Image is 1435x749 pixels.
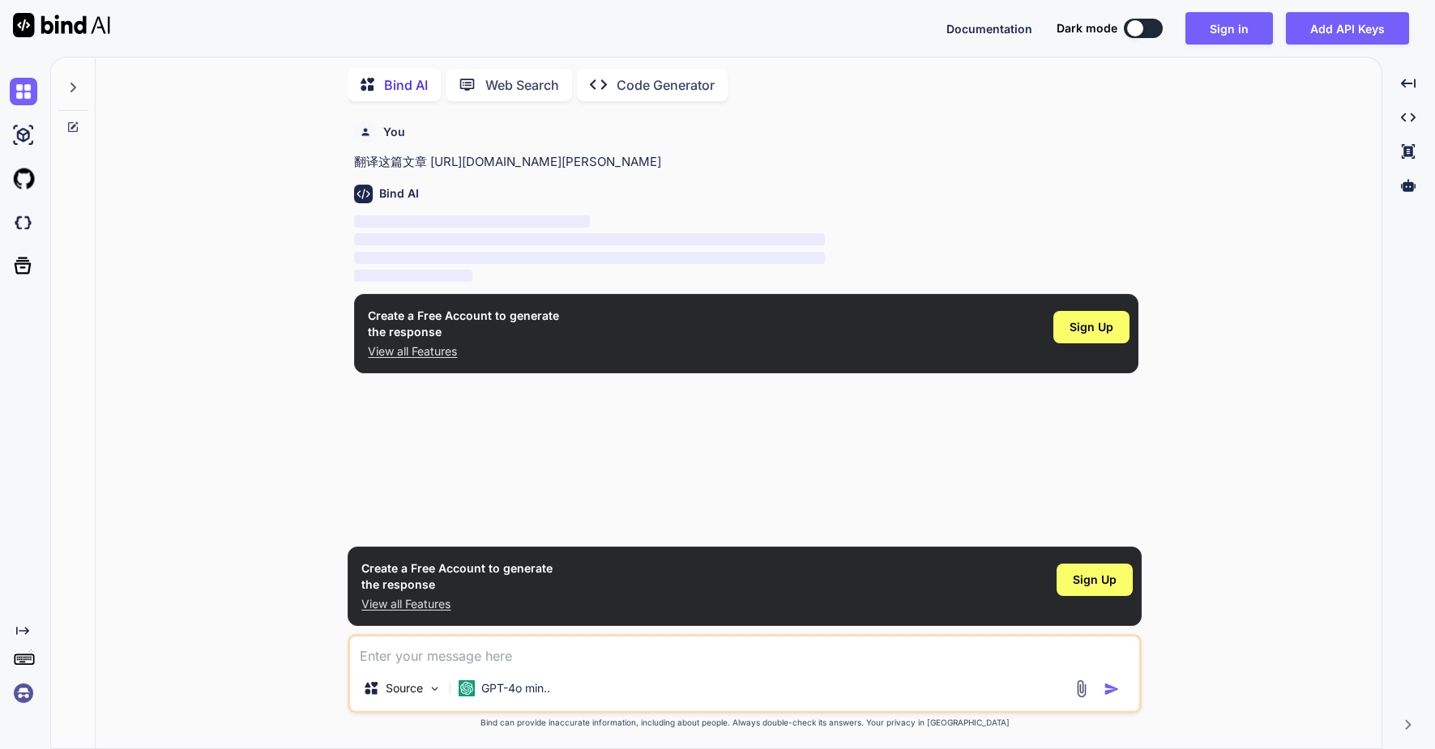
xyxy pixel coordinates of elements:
[361,596,553,612] p: View all Features
[10,78,37,105] img: chat
[1185,12,1273,45] button: Sign in
[428,682,442,696] img: Pick Models
[13,13,110,37] img: Bind AI
[485,75,559,95] p: Web Search
[354,233,825,245] span: ‌
[384,75,428,95] p: Bind AI
[354,153,1138,172] p: 翻译这篇文章 [URL][DOMAIN_NAME][PERSON_NAME]
[1070,319,1113,335] span: Sign Up
[617,75,715,95] p: Code Generator
[459,680,475,696] img: GPT-4o mini
[348,717,1142,729] p: Bind can provide inaccurate information, including about people. Always double-check its answers....
[354,252,825,264] span: ‌
[354,215,589,228] span: ‌
[10,121,37,149] img: ai-studio
[383,124,405,140] h6: You
[368,343,559,360] p: View all Features
[379,185,419,202] h6: Bind AI
[354,270,472,282] span: ‌
[368,308,559,340] h1: Create a Free Account to generate the response
[10,679,37,707] img: signin
[10,165,37,193] img: githubLight
[1073,572,1117,588] span: Sign Up
[386,680,423,696] p: Source
[1072,679,1091,698] img: attachment
[1104,681,1120,697] img: icon
[946,20,1032,37] button: Documentation
[1286,12,1409,45] button: Add API Keys
[1057,20,1117,36] span: Dark mode
[361,560,553,593] h1: Create a Free Account to generate the response
[946,22,1032,36] span: Documentation
[481,680,550,696] p: GPT-4o min..
[10,209,37,236] img: darkCloudIdeIcon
